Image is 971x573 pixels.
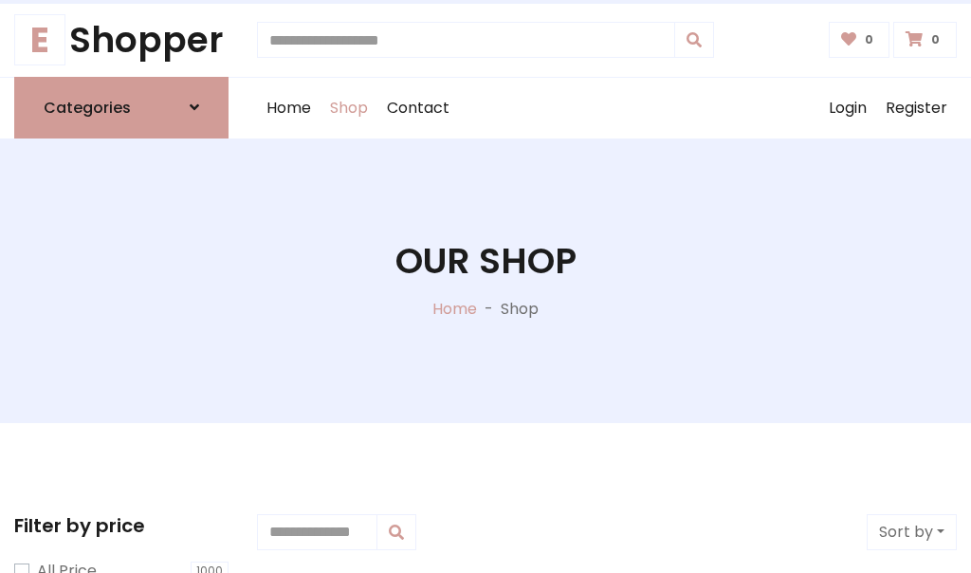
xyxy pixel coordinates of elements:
a: 0 [829,22,890,58]
p: - [477,298,501,321]
h1: Our Shop [395,240,577,283]
span: E [14,14,65,65]
a: Home [257,78,321,139]
a: Home [432,298,477,320]
a: EShopper [14,19,229,62]
h5: Filter by price [14,514,229,537]
a: 0 [893,22,957,58]
a: Register [876,78,957,139]
h6: Categories [44,99,131,117]
a: Categories [14,77,229,139]
h1: Shopper [14,19,229,62]
a: Shop [321,78,377,139]
p: Shop [501,298,539,321]
span: 0 [926,31,944,48]
a: Login [819,78,876,139]
a: Contact [377,78,459,139]
span: 0 [860,31,878,48]
button: Sort by [867,514,957,550]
